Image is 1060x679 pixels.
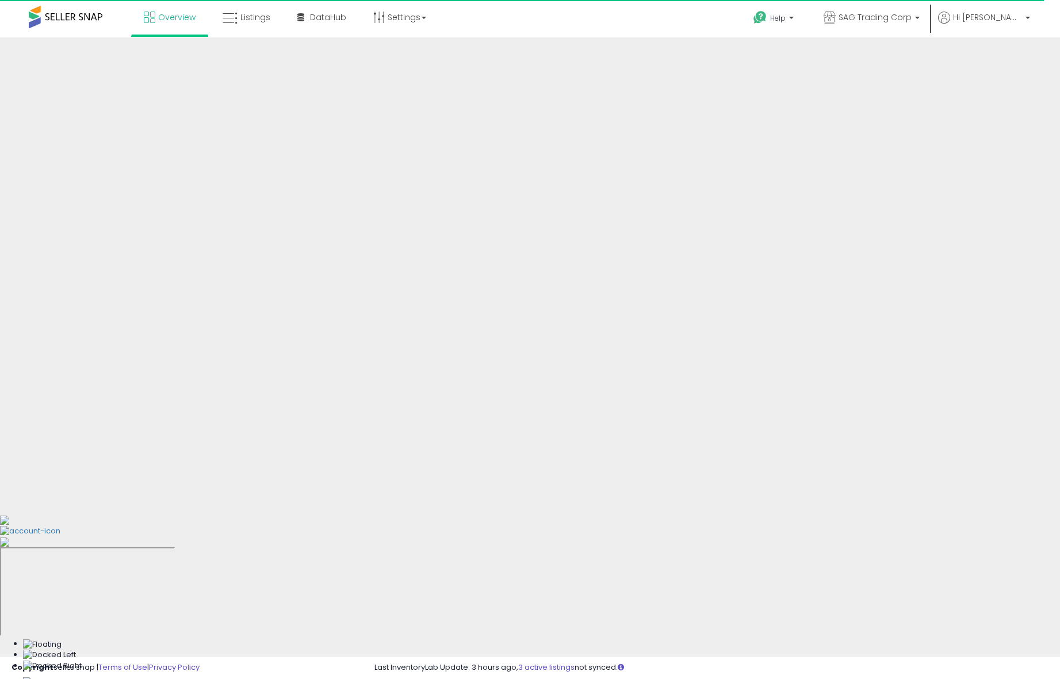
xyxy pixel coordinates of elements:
[953,12,1022,23] span: Hi [PERSON_NAME]
[158,12,196,23] span: Overview
[23,661,82,672] img: Docked Right
[23,650,76,661] img: Docked Left
[839,12,912,23] span: SAG Trading Corp
[938,12,1030,37] a: Hi [PERSON_NAME]
[23,639,62,650] img: Floating
[753,10,767,25] i: Get Help
[770,13,786,23] span: Help
[744,2,805,37] a: Help
[240,12,270,23] span: Listings
[310,12,346,23] span: DataHub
